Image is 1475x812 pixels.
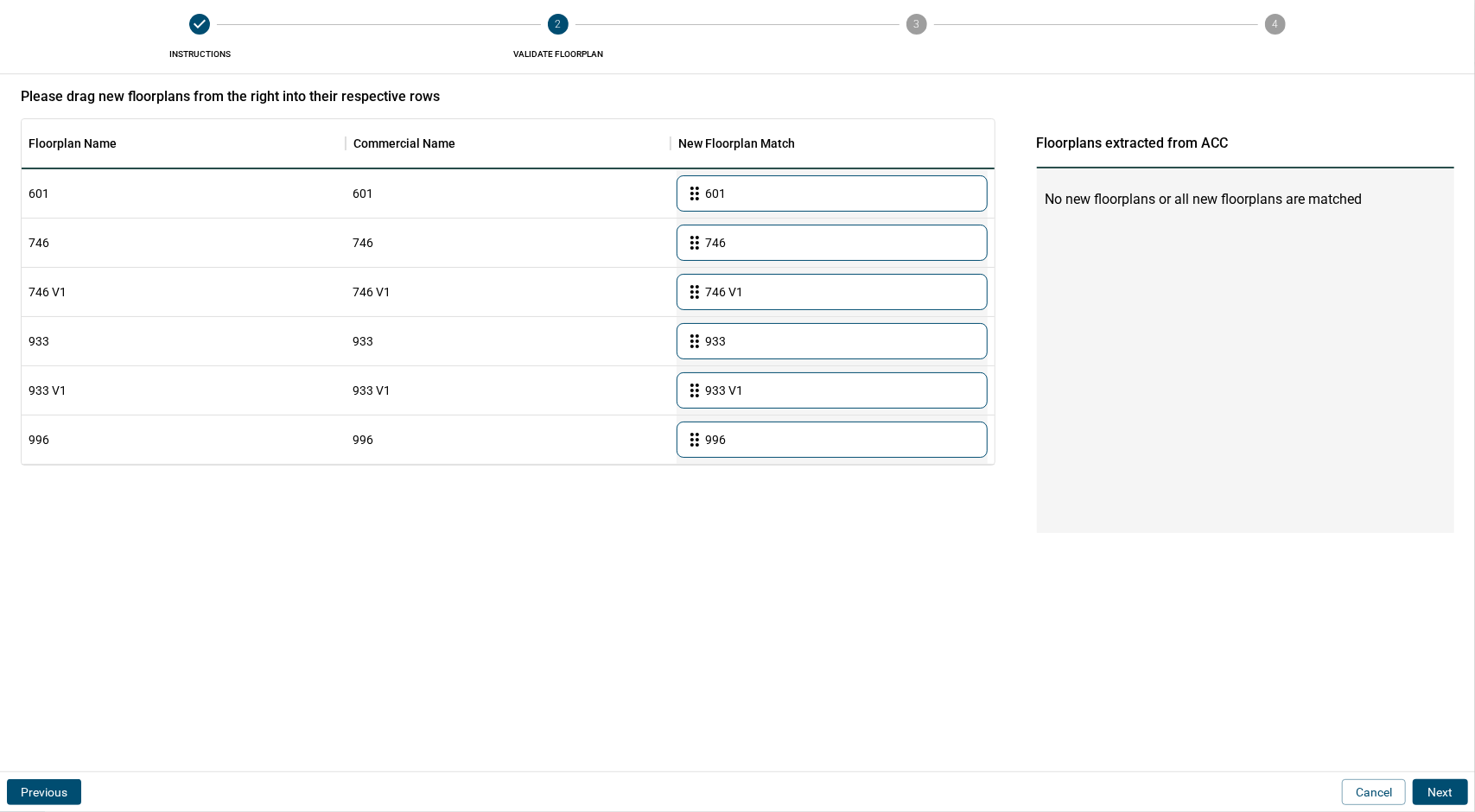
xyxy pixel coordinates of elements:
button: Cancel [1342,779,1406,805]
div: No new floorplans or all new floorplans are matched [1046,177,1446,221]
div: 996 [22,433,346,447]
div: 601 [346,187,670,200]
button: Previous [7,779,81,805]
div: Please drag new floorplans from the right into their respective rows [21,88,1454,118]
div: 746 V1 [346,285,670,299]
div: 746 [677,225,987,261]
text: 3 [913,18,919,30]
div: Floorplans extracted from ACC [1037,118,1454,168]
div: 996 [346,433,670,447]
div: 746 [346,236,670,250]
div: 933 V1 [346,384,670,397]
div: Commercial Name [345,136,670,150]
span: Instructions [28,48,372,60]
div: 746 V1 [22,285,346,299]
div: 601 [677,175,987,212]
div: 933 V1 [22,384,346,397]
div: 746 [22,236,346,250]
span: Validate FLOORPLAN [386,48,731,60]
div: 933 V1 [677,372,987,409]
div: 601 [22,187,346,200]
div: New Floorplan Match [670,136,995,150]
span: [GEOGRAPHIC_DATA] [745,48,1090,60]
div: 933 [346,334,670,348]
text: 2 [556,18,562,30]
div: 996 [677,422,987,458]
button: Next [1413,779,1468,805]
text: 4 [1272,18,1278,30]
span: Confirm [1103,48,1447,60]
div: 933 [22,334,346,348]
div: 746 V1 [677,274,987,310]
div: 933 [677,323,987,359]
div: Floorplan Name [22,136,345,150]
